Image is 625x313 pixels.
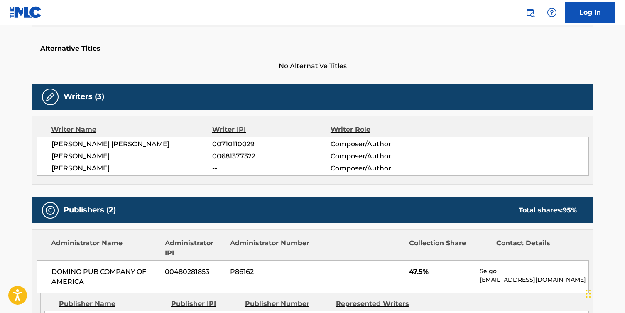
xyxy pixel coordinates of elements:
div: Collection Share [409,238,490,258]
div: Contact Details [496,238,577,258]
span: -- [212,163,330,173]
span: 00480281853 [165,267,224,277]
span: No Alternative Titles [32,61,593,71]
div: Writer Role [331,125,438,135]
span: Composer/Author [331,163,438,173]
p: [EMAIL_ADDRESS][DOMAIN_NAME] [480,276,588,284]
span: [PERSON_NAME] [51,151,213,161]
h5: Publishers (2) [64,205,116,215]
span: [PERSON_NAME] [PERSON_NAME] [51,139,213,149]
span: 47.5% [409,267,473,277]
span: 95 % [563,206,577,214]
img: search [525,7,535,17]
span: Composer/Author [331,151,438,161]
div: Total shares: [519,205,577,215]
span: 00681377322 [212,151,330,161]
div: Administrator Number [230,238,311,258]
div: Administrator Name [51,238,159,258]
span: DOMINO PUB COMPANY OF AMERICA [51,267,159,287]
div: Writer Name [51,125,213,135]
img: Writers [45,92,55,102]
img: Publishers [45,205,55,215]
h5: Alternative Titles [40,44,585,53]
div: Help [544,4,560,21]
img: help [547,7,557,17]
div: Writer IPI [212,125,331,135]
div: Publisher Number [245,299,330,309]
a: Log In [565,2,615,23]
iframe: Chat Widget [583,273,625,313]
div: Publisher Name [59,299,165,309]
div: Drag [586,281,591,306]
span: P86162 [230,267,311,277]
div: Publisher IPI [171,299,239,309]
span: 00710110029 [212,139,330,149]
p: Seigo [480,267,588,276]
div: Administrator IPI [165,238,224,258]
span: Composer/Author [331,139,438,149]
a: Public Search [522,4,539,21]
h5: Writers (3) [64,92,104,101]
div: Represented Writers [336,299,421,309]
img: MLC Logo [10,6,42,18]
span: [PERSON_NAME] [51,163,213,173]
